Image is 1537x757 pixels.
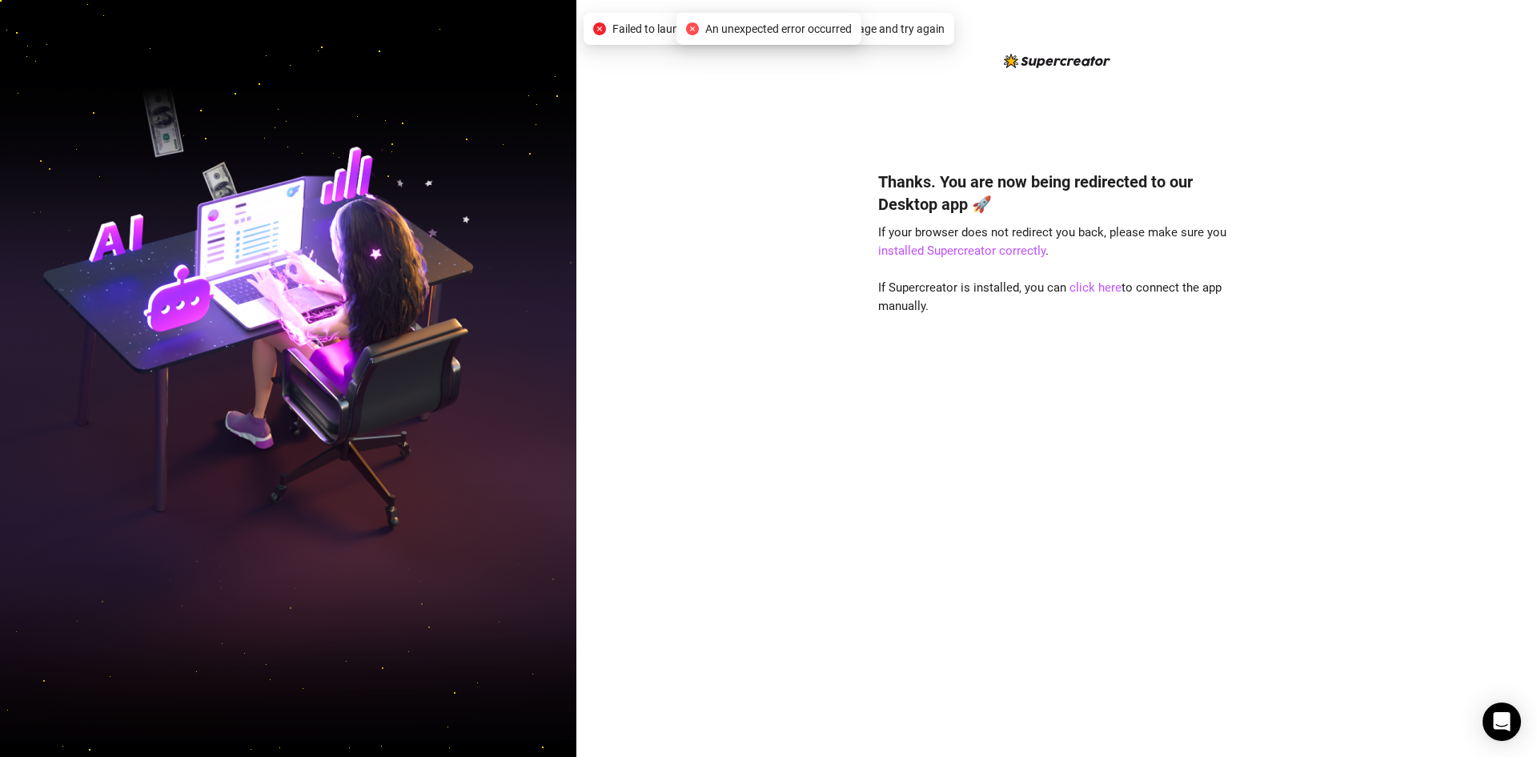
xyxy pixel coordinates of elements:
[878,280,1222,314] span: If Supercreator is installed, you can to connect the app manually.
[1483,703,1521,741] div: Open Intercom Messenger
[612,20,945,38] span: Failed to launch desktop app. Please refresh the page and try again
[1004,54,1110,68] img: logo-BBDzfeDw.svg
[686,22,699,35] span: close-circle
[1069,280,1122,295] a: click here
[878,225,1226,259] span: If your browser does not redirect you back, please make sure you .
[878,171,1235,215] h4: Thanks. You are now being redirected to our Desktop app 🚀
[593,22,606,35] span: close-circle
[878,244,1045,258] a: installed Supercreator correctly
[705,20,852,38] span: An unexpected error occurred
